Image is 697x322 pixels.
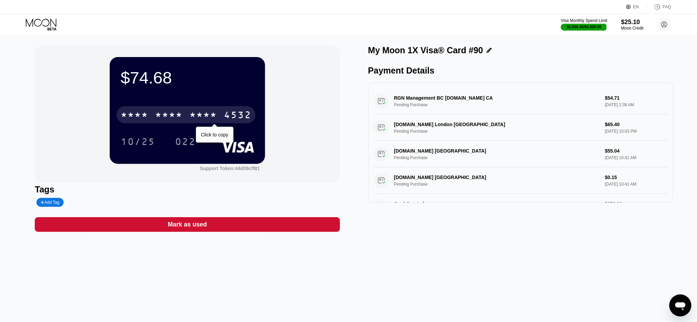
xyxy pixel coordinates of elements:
div: EN [633,4,639,9]
div: 10/25 [121,137,155,148]
div: Click to copy [201,132,228,137]
div: Mark as used [35,217,340,232]
div: 4532 [224,110,251,121]
div: Tags [35,185,340,195]
div: $25.10 [621,19,644,26]
div: FAQ [647,3,671,10]
div: Support Token:44d09cff81 [200,166,260,171]
div: FAQ [663,4,671,9]
div: Visa Monthly Spend Limit [561,18,607,23]
div: Moon Credit [621,26,644,31]
div: Support Token: 44d09cff81 [200,166,260,171]
div: EN [626,3,647,10]
div: 10/25 [116,133,160,150]
div: Mark as used [168,221,207,229]
div: My Moon 1X Visa® Card #90 [368,45,483,55]
div: $74.68 [121,68,254,87]
div: Visa Monthly Spend Limit$3,936.48/$4,000.00 [561,18,607,31]
div: 022 [170,133,201,150]
iframe: Button to launch messaging window [669,295,691,317]
div: $3,936.48 / $4,000.00 [567,25,602,29]
div: $25.10Moon Credit [621,19,644,31]
div: Add Tag [41,200,59,205]
div: 022 [175,137,196,148]
div: Payment Details [368,66,673,76]
div: Add Tag [36,198,63,207]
